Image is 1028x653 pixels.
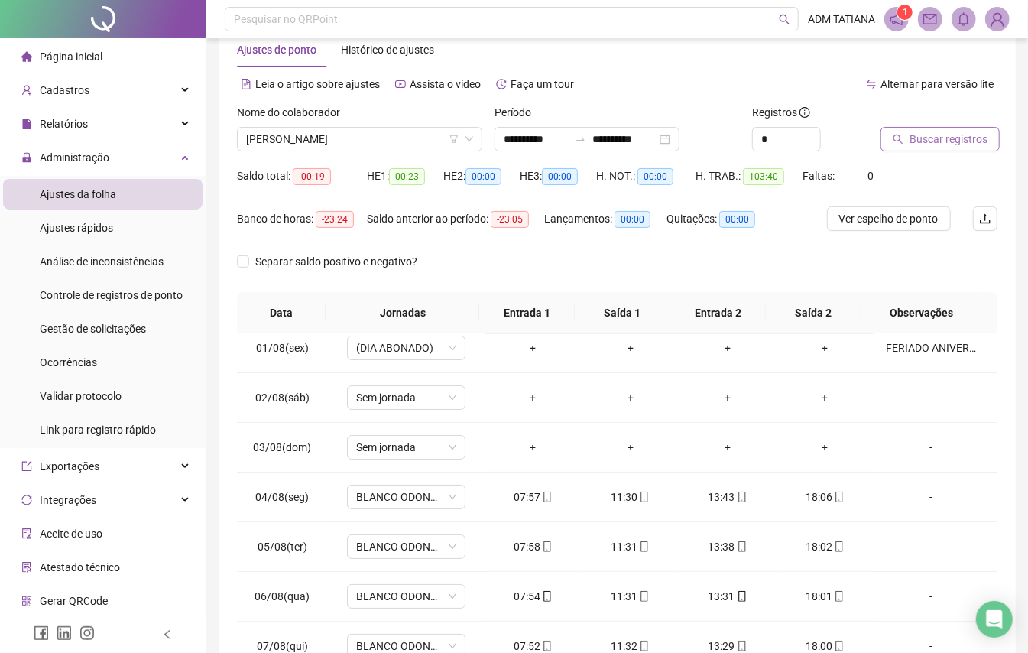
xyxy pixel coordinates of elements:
span: Controle de registros de ponto [40,289,183,301]
span: history [496,79,507,89]
span: mobile [540,591,553,602]
span: mobile [735,492,747,502]
th: Entrada 2 [670,292,766,334]
div: - [886,538,976,555]
span: mobile [832,641,845,651]
button: Buscar registros [880,127,1000,151]
span: 07/08(qui) [257,640,308,652]
div: HE 2: [443,167,520,185]
span: lock [21,152,32,163]
span: 1 [903,7,908,18]
label: Nome do colaborador [237,104,350,121]
span: user-add [21,85,32,96]
span: upload [979,213,991,225]
span: BLANCO ODONTO FORMOSA 13:30 [356,585,456,608]
span: notification [890,12,903,26]
span: to [574,133,586,145]
span: Ocorrências [40,356,97,369]
span: mobile [832,541,845,552]
span: instagram [79,625,95,641]
div: 18:01 [789,588,861,605]
div: + [789,439,861,456]
div: + [594,339,666,356]
span: mobile [637,541,650,552]
div: Banco de horas: [237,210,367,228]
span: bell [957,12,971,26]
th: Data [237,292,326,334]
span: mobile [735,541,747,552]
th: Saída 2 [766,292,861,334]
span: Leia o artigo sobre ajustes [255,78,380,90]
div: H. TRAB.: [696,167,803,185]
span: 02/08(sáb) [255,391,310,404]
div: + [691,439,764,456]
div: + [789,389,861,406]
span: Cadastros [40,84,89,96]
span: mobile [832,591,845,602]
span: audit [21,528,32,539]
div: Lançamentos: [544,210,666,228]
span: mobile [540,641,553,651]
div: 11:30 [594,489,666,505]
span: left [162,629,173,640]
span: info-circle [799,107,810,118]
span: Separar saldo positivo e negativo? [249,253,423,270]
div: 18:02 [789,538,861,555]
span: search [779,14,790,25]
span: linkedin [57,625,72,641]
span: mobile [637,591,650,602]
span: mobile [540,541,553,552]
span: 03/08(dom) [253,441,311,453]
div: - [886,389,976,406]
span: youtube [395,79,406,89]
label: Período [495,104,541,121]
div: Saldo anterior ao período: [367,210,544,228]
sup: 1 [897,5,913,20]
div: + [497,389,569,406]
span: Exportações [40,460,99,473]
div: HE 3: [520,167,596,185]
span: Observações [873,304,970,321]
div: 07:57 [497,489,569,505]
span: mobile [637,641,650,651]
span: qrcode [21,596,32,606]
span: -23:05 [491,211,529,228]
div: H. NOT.: [596,167,696,185]
span: Integrações [40,494,96,506]
div: 13:43 [691,489,764,505]
span: Registros [752,104,810,121]
span: -00:19 [293,168,331,185]
span: Gerar QRCode [40,595,108,607]
span: Relatórios [40,118,88,130]
span: Ver espelho de ponto [839,210,939,227]
span: filter [449,135,459,144]
span: down [465,135,474,144]
span: 00:23 [389,168,425,185]
span: ADM TATIANA [808,11,875,28]
span: BLANCO ODONTO FORMOSA 13:30 [356,535,456,558]
span: TATIANE DE SOUSA GOMES [246,128,473,151]
span: Página inicial [40,50,102,63]
th: Jornadas [326,292,479,334]
span: facebook [34,625,49,641]
div: Saldo total: [237,167,367,185]
span: search [893,134,903,145]
div: 07:58 [497,538,569,555]
span: Sem jornada [356,386,456,409]
div: 13:31 [691,588,764,605]
span: Histórico de ajustes [341,44,434,56]
span: Assista o vídeo [410,78,481,90]
th: Saída 1 [575,292,670,334]
button: Ver espelho de ponto [827,206,951,231]
div: + [594,439,666,456]
span: sync [21,495,32,505]
div: 11:31 [594,588,666,605]
div: + [691,389,764,406]
span: Buscar registros [910,131,987,148]
span: Análise de inconsistências [40,255,164,268]
span: Ajustes da folha [40,188,116,200]
div: 07:54 [497,588,569,605]
div: - [886,588,976,605]
div: 18:06 [789,489,861,505]
span: 00:00 [465,168,501,185]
